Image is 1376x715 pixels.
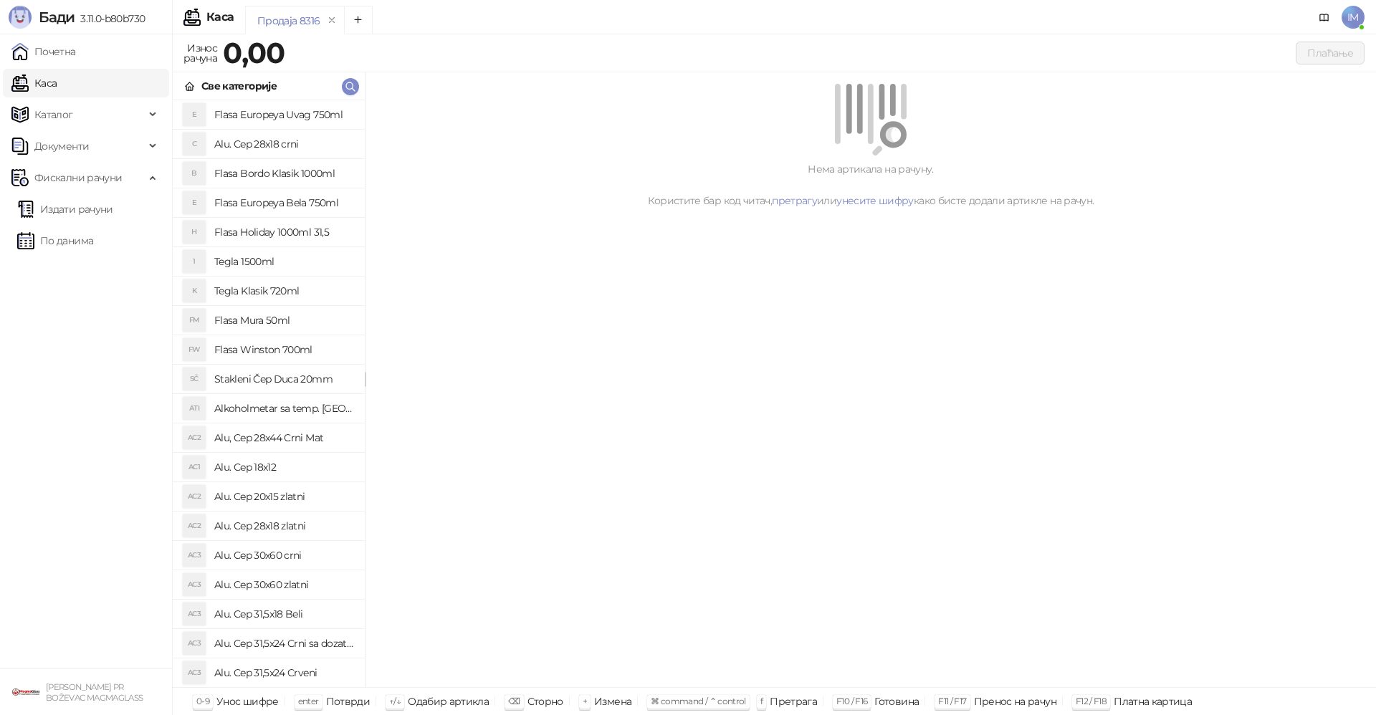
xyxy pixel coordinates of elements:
[214,397,353,420] h4: Alkoholmetar sa temp. [GEOGRAPHIC_DATA]
[389,696,401,706] span: ↑/↓
[298,696,319,706] span: enter
[183,603,206,625] div: AC3
[206,11,234,23] div: Каса
[214,632,353,655] h4: Alu. Cep 31,5x24 Crni sa dozatorom
[322,14,341,27] button: remove
[770,692,817,711] div: Претрага
[874,692,919,711] div: Готовина
[651,696,746,706] span: ⌘ command / ⌃ control
[214,661,353,684] h4: Alu. Cep 31,5x24 Crveni
[214,250,353,273] h4: Tegla 1500ml
[214,162,353,185] h4: Flasa Bordo Klasik 1000ml
[46,682,143,703] small: [PERSON_NAME] PR BOŽEVAC MAGMAGLASS
[9,6,32,29] img: Logo
[11,69,57,97] a: Каса
[214,368,353,390] h4: Stakleni Čep Duca 20mm
[326,692,371,711] div: Потврди
[760,696,763,706] span: f
[1296,42,1365,64] button: Плаћање
[772,194,817,207] a: претрагу
[34,100,73,129] span: Каталог
[181,39,220,67] div: Износ рачуна
[223,35,285,70] strong: 0,00
[214,485,353,508] h4: Alu. Cep 20x15 zlatni
[583,696,587,706] span: +
[183,103,206,126] div: E
[214,221,353,244] h4: Flasa Holiday 1000ml 31,5
[214,103,353,126] h4: Flasa Europeya Uvag 750ml
[214,309,353,332] h4: Flasa Mura 50ml
[183,426,206,449] div: AC2
[183,456,206,479] div: AC1
[39,9,75,26] span: Бади
[183,191,206,214] div: E
[836,696,867,706] span: F10 / F16
[214,456,353,479] h4: Alu. Cep 18x12
[214,426,353,449] h4: Alu, Cep 28x44 Crni Mat
[11,37,76,66] a: Почетна
[183,338,206,361] div: FW
[196,696,209,706] span: 0-9
[201,78,277,94] div: Све категорије
[75,12,145,25] span: 3.11.0-b80b730
[214,133,353,155] h4: Alu. Cep 28x18 crni
[11,678,40,706] img: 64x64-companyLogo-1893ffd3-f8d7-40ed-872e-741d608dc9d9.png
[173,100,365,687] div: grid
[183,485,206,508] div: AC2
[594,692,631,711] div: Измена
[183,632,206,655] div: AC3
[183,368,206,390] div: SČ
[408,692,489,711] div: Одабир артикла
[383,161,1359,208] div: Нема артикала на рачуну. Користите бар код читач, или како бисте додали артикле на рачун.
[183,250,206,273] div: 1
[214,603,353,625] h4: Alu. Cep 31,5x18 Beli
[17,226,93,255] a: По данима
[1114,692,1192,711] div: Платна картица
[183,162,206,185] div: B
[214,191,353,214] h4: Flasa Europeya Bela 750ml
[214,573,353,596] h4: Alu. Cep 30x60 zlatni
[214,338,353,361] h4: Flasa Winston 700ml
[508,696,520,706] span: ⌫
[344,6,373,34] button: Add tab
[183,397,206,420] div: ATI
[183,661,206,684] div: AC3
[257,13,320,29] div: Продаја 8316
[17,195,113,224] a: Издати рачуни
[183,309,206,332] div: FM
[183,279,206,302] div: K
[183,514,206,537] div: AC2
[214,279,353,302] h4: Tegla Klasik 720ml
[836,194,914,207] a: унесите шифру
[216,692,279,711] div: Унос шифре
[34,163,122,192] span: Фискални рачуни
[938,696,966,706] span: F11 / F17
[214,544,353,567] h4: Alu. Cep 30x60 crni
[214,514,353,537] h4: Alu. Cep 28x18 zlatni
[34,132,89,160] span: Документи
[183,221,206,244] div: H
[183,133,206,155] div: C
[1313,6,1336,29] a: Документација
[183,544,206,567] div: AC3
[974,692,1056,711] div: Пренос на рачун
[183,573,206,596] div: AC3
[1076,696,1107,706] span: F12 / F18
[1342,6,1365,29] span: IM
[527,692,563,711] div: Сторно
